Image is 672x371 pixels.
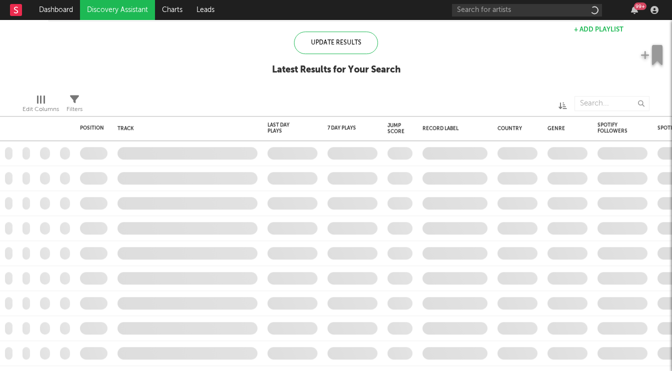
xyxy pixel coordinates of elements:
div: Genre [547,125,582,131]
button: 99+ [631,6,638,14]
div: Jump Score [387,122,404,134]
div: Country [497,125,532,131]
div: 99 + [634,2,646,10]
div: Edit Columns [22,103,59,115]
div: Spotify Followers [597,122,632,134]
input: Search for artists [452,4,602,16]
input: Search... [574,96,649,111]
div: Track [117,125,252,131]
div: Latest Results for Your Search [272,64,400,76]
div: Filters [66,103,82,115]
input: Loading... [60,1,598,21]
div: Record Label [422,125,482,131]
div: Update Results [294,31,378,54]
div: Filters [66,91,82,120]
div: Position [80,125,104,131]
div: Edit Columns [22,91,59,120]
div: 7 Day Plays [327,125,362,131]
button: + Add Playlist [574,26,623,33]
div: Last Day Plays [267,122,302,134]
